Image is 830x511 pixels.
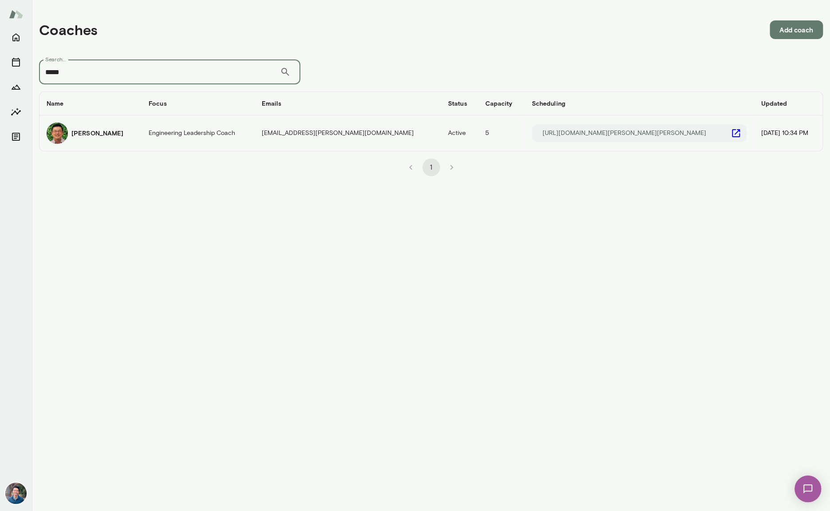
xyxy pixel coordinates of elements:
td: [DATE] 10:34 PM [754,115,822,151]
button: Home [7,28,25,46]
p: [URL][DOMAIN_NAME][PERSON_NAME][PERSON_NAME] [543,129,706,138]
h6: Updated [761,99,815,108]
button: Sessions [7,53,25,71]
div: pagination [39,151,823,176]
button: Insights [7,103,25,121]
h6: Name [47,99,134,108]
table: coaches table [39,92,822,151]
button: page 1 [422,158,440,176]
h6: Status [448,99,471,108]
label: Search... [45,55,66,63]
button: Growth Plan [7,78,25,96]
td: Engineering Leadership Coach [142,115,254,151]
img: Mento [9,6,23,23]
button: Add coach [770,20,823,39]
h6: Emails [262,99,434,108]
nav: pagination navigation [401,158,462,176]
td: 5 [478,115,524,151]
h4: Coaches [39,21,98,38]
button: Documents [7,128,25,146]
td: [EMAIL_ADDRESS][PERSON_NAME][DOMAIN_NAME] [255,115,441,151]
img: Alex Yu [5,483,27,504]
h6: Focus [149,99,247,108]
td: Active [441,115,478,151]
h6: Capacity [485,99,517,108]
h6: [PERSON_NAME] [71,129,123,138]
h6: Scheduling [532,99,747,108]
img: Brandon Chinn [47,123,68,144]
